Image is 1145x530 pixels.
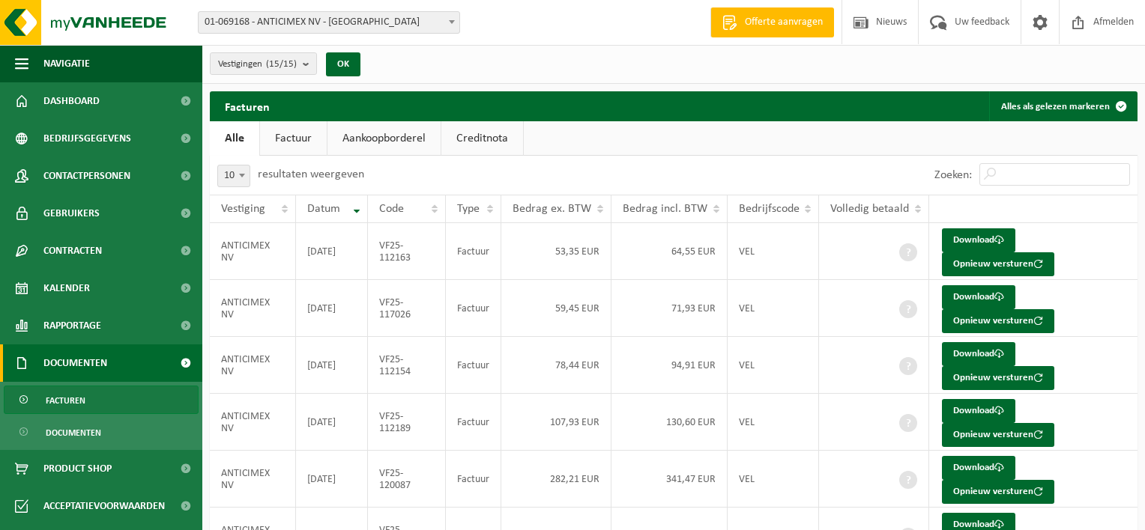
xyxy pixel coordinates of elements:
[46,386,85,415] span: Facturen
[942,399,1015,423] a: Download
[210,280,296,337] td: ANTICIMEX NV
[942,480,1054,504] button: Opnieuw versturen
[741,15,827,30] span: Offerte aanvragen
[43,269,90,307] span: Kalender
[210,121,259,156] a: Alle
[218,53,297,76] span: Vestigingen
[43,344,107,382] span: Documenten
[326,52,360,76] button: OK
[942,456,1015,480] a: Download
[258,168,364,180] label: resultaten weergeven
[43,120,131,157] span: Bedrijfsgegevens
[728,223,820,280] td: VEL
[446,337,501,394] td: Factuur
[210,337,296,394] td: ANTICIMEX NV
[46,418,101,447] span: Documenten
[43,195,100,232] span: Gebruikers
[446,280,501,337] td: Factuur
[327,121,441,156] a: Aankoopborderel
[942,252,1054,276] button: Opnieuw versturen
[368,337,446,394] td: VF25-112154
[368,451,446,508] td: VF25-120087
[198,11,460,34] span: 01-069168 - ANTICIMEX NV - ROESELARE
[266,59,297,69] count: (15/15)
[728,337,820,394] td: VEL
[43,157,130,195] span: Contactpersonen
[43,82,100,120] span: Dashboard
[710,7,834,37] a: Offerte aanvragen
[934,169,972,181] label: Zoeken:
[210,451,296,508] td: ANTICIMEX NV
[501,451,611,508] td: 282,21 EUR
[728,451,820,508] td: VEL
[441,121,523,156] a: Creditnota
[296,337,368,394] td: [DATE]
[307,203,340,215] span: Datum
[4,418,199,446] a: Documenten
[611,394,728,451] td: 130,60 EUR
[989,91,1136,121] button: Alles als gelezen markeren
[446,451,501,508] td: Factuur
[942,342,1015,366] a: Download
[728,280,820,337] td: VEL
[501,394,611,451] td: 107,93 EUR
[368,223,446,280] td: VF25-112163
[611,451,728,508] td: 341,47 EUR
[43,232,102,269] span: Contracten
[217,165,250,187] span: 10
[210,91,285,121] h2: Facturen
[501,280,611,337] td: 59,45 EUR
[43,307,101,344] span: Rapportage
[4,386,199,414] a: Facturen
[379,203,404,215] span: Code
[446,394,501,451] td: Factuur
[501,223,611,280] td: 53,35 EUR
[623,203,707,215] span: Bedrag incl. BTW
[942,228,1015,252] a: Download
[43,45,90,82] span: Navigatie
[296,280,368,337] td: [DATE]
[457,203,480,215] span: Type
[199,12,459,33] span: 01-069168 - ANTICIMEX NV - ROESELARE
[43,450,112,487] span: Product Shop
[221,203,265,215] span: Vestiging
[611,223,728,280] td: 64,55 EUR
[296,223,368,280] td: [DATE]
[611,337,728,394] td: 94,91 EUR
[611,280,728,337] td: 71,93 EUR
[501,337,611,394] td: 78,44 EUR
[513,203,591,215] span: Bedrag ex. BTW
[728,394,820,451] td: VEL
[942,309,1054,333] button: Opnieuw versturen
[296,394,368,451] td: [DATE]
[260,121,327,156] a: Factuur
[210,394,296,451] td: ANTICIMEX NV
[368,394,446,451] td: VF25-112189
[446,223,501,280] td: Factuur
[830,203,909,215] span: Volledig betaald
[942,423,1054,447] button: Opnieuw versturen
[942,366,1054,390] button: Opnieuw versturen
[218,165,250,186] span: 10
[296,451,368,508] td: [DATE]
[43,487,165,525] span: Acceptatievoorwaarden
[210,52,317,75] button: Vestigingen(15/15)
[368,280,446,337] td: VF25-117026
[739,203,800,215] span: Bedrijfscode
[942,285,1015,309] a: Download
[210,223,296,280] td: ANTICIMEX NV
